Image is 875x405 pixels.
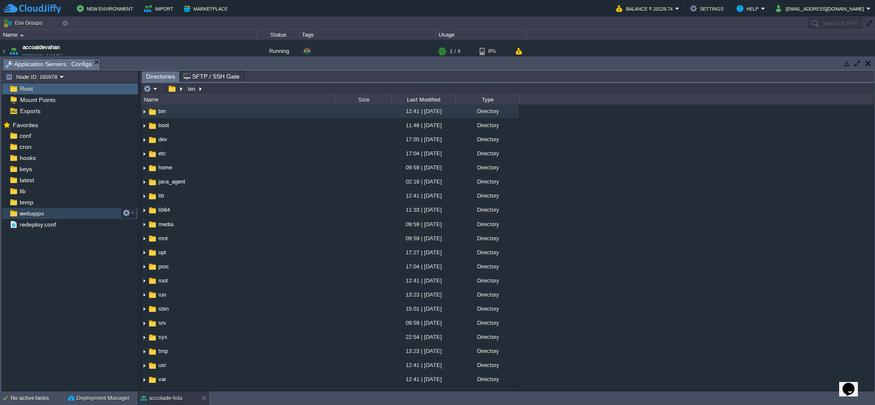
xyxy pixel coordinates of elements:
img: AMDAwAAAACH5BAEAAAAALAAAAAABAAEAAAICRAEAOw== [141,359,148,372]
div: Directory [455,373,519,386]
div: 12:41 | [DATE] [391,373,455,386]
a: sbin [157,305,170,312]
div: 17:27 | [DATE] [391,387,455,400]
span: hooks [18,154,37,162]
div: 12:41 | [DATE] [391,105,455,118]
span: dev [157,136,169,143]
span: Mount Points [18,96,57,104]
div: 0 B [335,387,391,400]
img: AMDAwAAAACH5BAEAAAAALAAAAAABAAEAAAICRAEAOw== [141,246,148,259]
img: AMDAwAAAACH5BAEAAAAALAAAAAABAAEAAAICRAEAOw== [8,40,20,63]
span: java_agent [157,178,187,185]
div: Name [142,95,335,105]
div: Status [257,30,299,40]
button: Import [144,3,176,14]
input: Click to enter the path [141,83,874,95]
img: AMDAwAAAACH5BAEAAAAALAAAAAABAAEAAAICRAEAOw== [141,373,148,386]
button: Env Groups [3,17,45,29]
div: Directory [455,288,519,301]
span: accoaldevahan [23,43,60,52]
button: Balance ₹-20129.74 [616,3,675,14]
a: boot [157,122,170,129]
div: 8% [480,40,507,63]
img: AMDAwAAAACH5BAEAAAAALAAAAAABAAEAAAICRAEAOw== [148,178,157,187]
img: AMDAwAAAACH5BAEAAAAALAAAAAABAAEAAAICRAEAOw== [148,319,157,328]
a: keys [18,165,33,173]
span: lib64 [157,206,171,213]
a: lib [18,187,27,195]
img: AMDAwAAAACH5BAEAAAAALAAAAAABAAEAAAICRAEAOw== [141,387,148,400]
img: AMDAwAAAACH5BAEAAAAALAAAAAABAAEAAAICRAEAOw== [141,274,148,288]
a: latest [18,176,35,184]
img: AMDAwAAAACH5BAEAAAAALAAAAAABAAEAAAICRAEAOw== [148,262,157,271]
img: AMDAwAAAACH5BAEAAAAALAAAAAABAAEAAAICRAEAOw== [141,345,148,358]
a: Exports [18,107,42,115]
span: etc [157,150,167,157]
button: Node ID: 165978 [6,73,60,81]
button: accolade-fota [140,394,182,402]
div: No active tasks [11,391,64,405]
div: Usage [436,30,527,40]
div: 1 / 4 [450,40,460,63]
img: AMDAwAAAACH5BAEAAAAALAAAAAABAAEAAAICRAEAOw== [148,206,157,215]
img: AMDAwAAAACH5BAEAAAAALAAAAAABAAEAAAICRAEAOw== [141,119,148,132]
span: conf [18,132,32,140]
img: AMDAwAAAACH5BAEAAAAALAAAAAABAAEAAAICRAEAOw== [148,220,157,229]
div: 09:59 | [DATE] [391,218,455,231]
div: Directory [455,344,519,358]
img: AMDAwAAAACH5BAEAAAAALAAAAAABAAEAAAICRAEAOw== [148,304,157,314]
span: home [157,164,173,171]
img: AMDAwAAAACH5BAEAAAAALAAAAAABAAEAAAICRAEAOw== [141,133,148,146]
div: Directory [455,260,519,273]
a: temp [18,198,35,206]
div: Directory [455,203,519,216]
button: Help [737,3,761,14]
span: SFTP / SSH Gate [184,71,240,82]
div: Directory [455,161,519,174]
a: root [157,277,169,284]
img: AMDAwAAAACH5BAEAAAAALAAAAAABAAEAAAICRAEAOw== [148,192,157,201]
a: cron [18,143,33,151]
div: 17:04 | [DATE] [391,147,455,160]
a: usr [157,361,167,369]
span: bin [157,108,167,115]
img: AMDAwAAAACH5BAEAAAAALAAAAAABAAEAAAICRAEAOw== [141,232,148,245]
img: AMDAwAAAACH5BAEAAAAALAAAAAABAAEAAAICRAEAOw== [148,389,157,399]
div: Directory [455,302,519,315]
img: AMDAwAAAACH5BAEAAAAALAAAAAABAAEAAAICRAEAOw== [141,161,148,175]
span: proc [157,263,170,270]
img: AMDAwAAAACH5BAEAAAAALAAAAAABAAEAAAICRAEAOw== [141,175,148,189]
a: srv [157,319,167,326]
div: Directory [455,105,519,118]
div: 13:23 | [DATE] [391,344,455,358]
img: CloudJiffy [3,3,61,14]
a: tmp [157,347,169,355]
div: 13:23 | [DATE] [391,288,455,301]
button: Deployment Manager [68,394,129,402]
img: AMDAwAAAACH5BAEAAAAALAAAAAABAAEAAAICRAEAOw== [141,204,148,217]
span: webapps [18,210,45,217]
div: Directory [455,246,519,259]
a: mnt [157,235,169,242]
div: Name [1,30,256,40]
div: 02:16 | [DATE] [391,175,455,188]
a: lib [157,192,165,199]
div: Regular File [455,387,519,400]
span: sys [157,333,169,341]
img: AMDAwAAAACH5BAEAAAAALAAAAAABAAEAAAICRAEAOw== [148,361,157,370]
a: media [157,221,175,228]
div: 12:41 | [DATE] [391,189,455,202]
div: Last Modified [392,95,455,105]
div: 22:54 | [DATE] [391,330,455,344]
